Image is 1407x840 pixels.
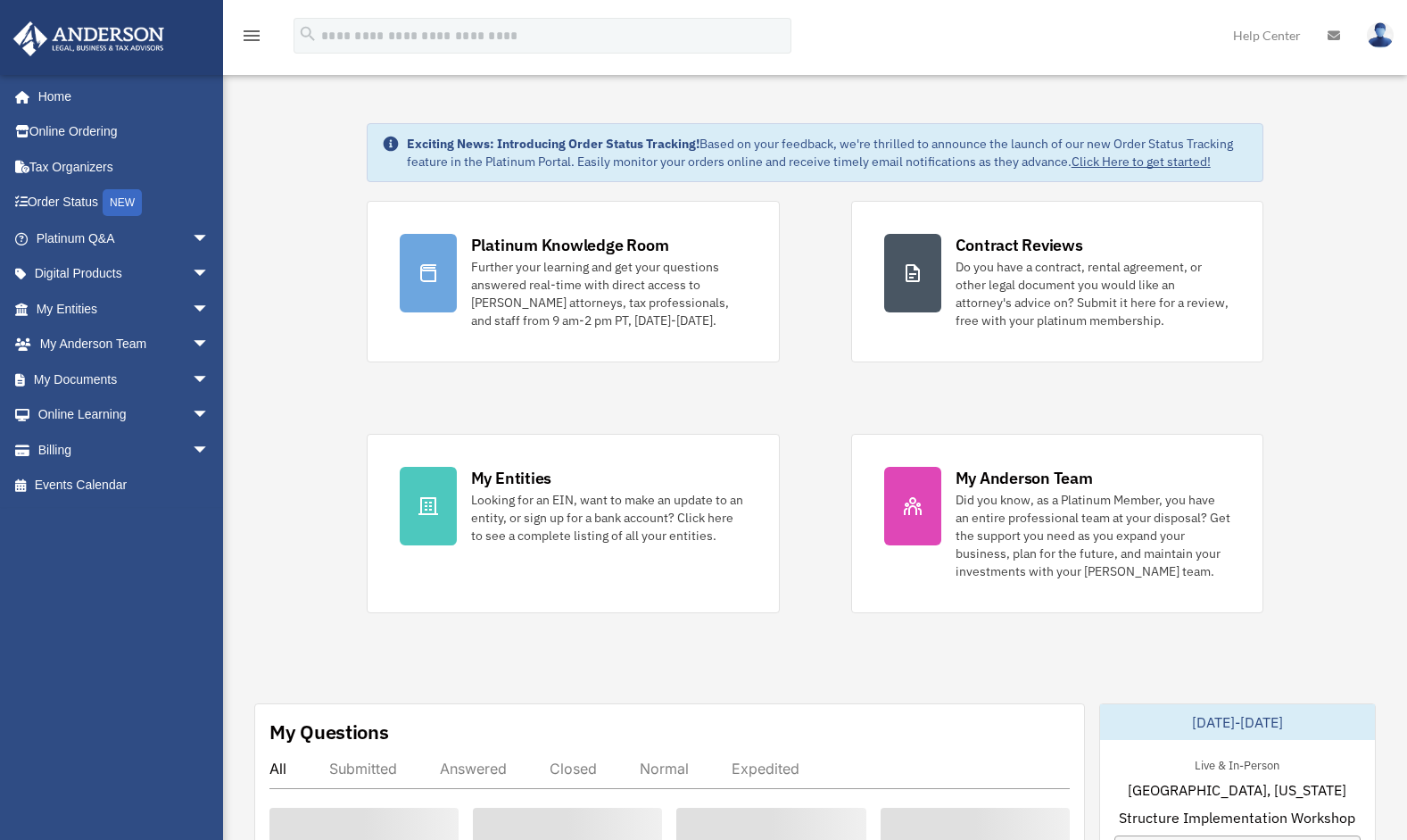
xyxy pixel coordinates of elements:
[12,79,228,114] a: Home
[192,256,228,293] span: arrow_drop_down
[12,149,236,185] a: Tax Organizers
[1180,754,1294,773] div: Live & In-Person
[12,256,236,292] a: Digital Productsarrow_drop_down
[329,760,397,778] div: Submitted
[103,189,142,216] div: NEW
[241,31,262,46] a: menu
[956,234,1083,256] div: Contract Reviews
[367,434,780,613] a: My Entities Looking for an EIN, want to make an update to an entity, or sign up for a bank accoun...
[1367,22,1394,48] img: User Pic
[192,220,228,257] span: arrow_drop_down
[732,760,799,778] div: Expedited
[269,760,286,778] div: All
[1128,779,1346,801] span: [GEOGRAPHIC_DATA], [US_STATE]
[192,327,228,363] span: arrow_drop_down
[12,291,236,327] a: My Entitiesarrow_drop_down
[269,719,389,745] div: My Questions
[550,760,597,778] div: Closed
[956,491,1231,580] div: Did you know, as a Platinum Member, you have an entire professional team at your disposal? Get th...
[12,468,236,503] a: Events Calendar
[471,467,551,489] div: My Entities
[1100,704,1375,740] div: [DATE]-[DATE]
[12,362,236,397] a: My Documentsarrow_drop_down
[440,760,507,778] div: Answered
[471,258,747,329] div: Further your learning and get your questions answered real-time with direct access to [PERSON_NAM...
[12,432,236,468] a: Billingarrow_drop_down
[12,327,236,362] a: My Anderson Teamarrow_drop_down
[851,434,1264,613] a: My Anderson Team Did you know, as a Platinum Member, you have an entire professional team at your...
[12,185,236,221] a: Order StatusNEW
[12,114,236,150] a: Online Ordering
[471,491,747,545] div: Looking for an EIN, want to make an update to an entity, or sign up for a bank account? Click her...
[956,467,1093,489] div: My Anderson Team
[471,234,669,256] div: Platinum Knowledge Room
[192,397,228,434] span: arrow_drop_down
[192,291,228,328] span: arrow_drop_down
[851,201,1264,362] a: Contract Reviews Do you have a contract, rental agreement, or other legal document you would like...
[956,258,1231,329] div: Do you have a contract, rental agreement, or other legal document you would like an attorney's ad...
[367,201,780,362] a: Platinum Knowledge Room Further your learning and get your questions answered real-time with dire...
[1072,154,1211,170] a: Click Here to get started!
[640,760,689,778] div: Normal
[192,362,228,398] span: arrow_drop_down
[298,24,318,44] i: search
[241,25,262,46] i: menu
[192,432,228,469] span: arrow_drop_down
[12,220,236,256] a: Platinum Q&Aarrow_drop_down
[8,21,170,56] img: Anderson Advisors Platinum Portal
[1119,807,1355,828] span: Structure Implementation Workshop
[12,397,236,433] a: Online Learningarrow_drop_down
[407,135,1249,170] div: Based on your feedback, we're thrilled to announce the launch of our new Order Status Tracking fe...
[407,136,699,152] strong: Exciting News: Introducing Order Status Tracking!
